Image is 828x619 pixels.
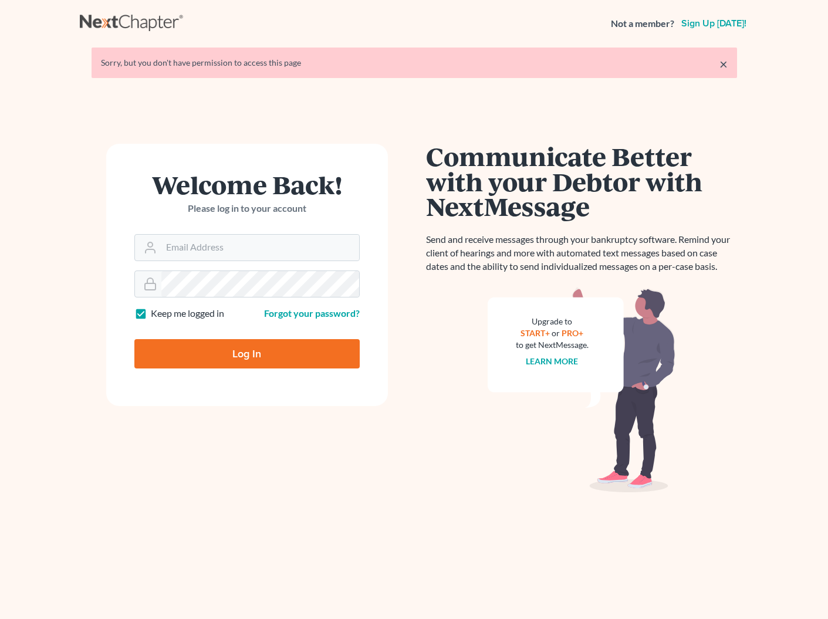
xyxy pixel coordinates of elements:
a: START+ [521,328,550,338]
a: × [719,57,728,71]
div: Sorry, but you don't have permission to access this page [101,57,728,69]
a: Sign up [DATE]! [679,19,749,28]
input: Email Address [161,235,359,261]
strong: Not a member? [611,17,674,31]
a: PRO+ [562,328,583,338]
p: Send and receive messages through your bankruptcy software. Remind your client of hearings and mo... [426,233,737,273]
input: Log In [134,339,360,368]
img: nextmessage_bg-59042aed3d76b12b5cd301f8e5b87938c9018125f34e5fa2b7a6b67550977c72.svg [488,287,675,493]
p: Please log in to your account [134,202,360,215]
h1: Communicate Better with your Debtor with NextMessage [426,144,737,219]
label: Keep me logged in [151,307,224,320]
div: to get NextMessage. [516,339,589,351]
h1: Welcome Back! [134,172,360,197]
span: or [552,328,560,338]
a: Forgot your password? [264,307,360,319]
a: Learn more [526,356,578,366]
div: Upgrade to [516,316,589,327]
